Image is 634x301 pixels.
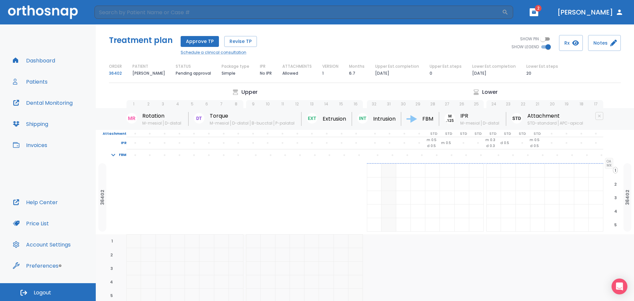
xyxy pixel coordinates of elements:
[381,191,396,205] div: extracted
[176,63,191,69] p: STATUS
[460,120,481,126] span: M-mesial
[527,120,558,126] span: STD-standard
[472,63,516,69] p: Lower Est.completion
[486,143,495,149] p: d 0.3
[555,6,626,18] button: [PERSON_NAME]
[491,101,496,107] p: 24
[349,69,355,77] p: 6.7
[530,143,539,149] p: d 0.5
[210,120,230,126] span: M-mesial
[282,63,312,69] p: ATTACHMENTS
[481,120,501,126] span: D-distal
[224,36,257,47] button: Revise TP
[349,63,365,69] p: Months
[613,208,618,214] span: 4
[605,158,613,169] span: OA MX
[9,237,75,252] button: Account Settings
[191,101,194,107] p: 5
[119,152,126,158] p: FBM
[519,131,526,137] p: STD
[348,262,363,275] div: extracted
[565,101,569,107] p: 19
[9,215,53,231] button: Price List
[220,101,223,107] p: 7
[222,69,235,77] p: Simple
[230,120,250,126] span: D-distal
[126,275,141,289] div: extracted
[430,131,437,137] p: STD
[526,63,558,69] p: Lower Est.steps
[475,131,481,137] p: STD
[441,140,451,146] p: m 0.5
[94,6,502,19] input: Search by Patient Name or Case #
[612,279,627,294] div: Open Intercom Messenger
[375,63,419,69] p: Upper Est.completion
[126,248,141,262] div: extracted
[526,69,531,77] p: 20
[339,101,343,107] p: 15
[460,112,501,120] p: IPR
[126,235,141,248] div: extracted
[489,131,496,137] p: STD
[109,292,114,298] span: 5
[500,140,509,146] p: d 0.5
[109,252,114,258] span: 2
[9,137,51,153] button: Invoices
[559,35,583,51] button: Rx
[422,115,433,123] p: FBM
[133,101,134,107] p: 1
[474,101,479,107] p: 25
[142,120,163,126] span: M-mesial
[613,195,618,201] span: 3
[373,115,396,123] p: Intrusion
[235,101,237,107] p: 8
[176,101,179,107] p: 4
[415,101,420,107] p: 29
[520,36,539,42] span: SHOW PIN
[401,101,406,107] p: 30
[109,265,114,271] span: 3
[210,112,296,120] p: Torque
[323,115,346,123] p: Extrusion
[274,120,296,126] span: P-palatal
[96,140,126,146] p: IPR
[445,101,449,107] p: 27
[580,101,583,107] p: 18
[472,69,486,77] p: [DATE]
[9,74,52,90] button: Patients
[485,137,495,143] p: m 0.3
[162,101,164,107] p: 3
[9,116,52,132] button: Shipping
[9,194,62,210] button: Help Center
[613,181,618,187] span: 2
[9,95,77,111] button: Dental Monitoring
[348,235,363,248] div: extracted
[181,50,257,56] a: Schedule a clinical consultation
[295,101,299,107] p: 12
[109,63,122,69] p: ORDER
[9,258,62,274] button: Preferences
[260,69,272,77] p: No IPR
[322,63,338,69] p: VERSION
[430,101,435,107] p: 28
[266,101,270,107] p: 10
[530,137,540,143] p: m 0.5
[427,137,437,143] p: m 0.5
[96,131,126,137] p: Attachment
[109,35,173,46] h5: Treatment plan
[132,69,165,77] p: [PERSON_NAME]
[372,101,376,107] p: 32
[252,101,255,107] p: 9
[142,112,183,120] p: Rotation
[445,131,452,137] p: STD
[9,53,59,68] button: Dashboard
[57,263,63,269] div: Tooltip anchor
[381,177,396,191] div: extracted
[205,101,208,107] p: 6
